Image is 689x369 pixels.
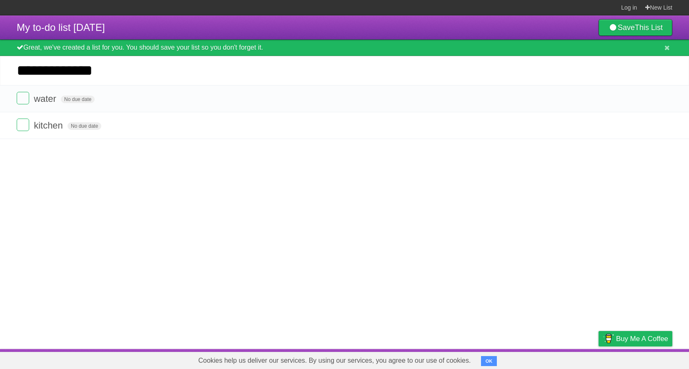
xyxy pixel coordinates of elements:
a: Buy me a coffee [599,331,672,346]
a: SaveThis List [599,19,672,36]
span: No due date [68,122,101,130]
a: About [488,351,505,367]
a: Privacy [588,351,609,367]
a: Terms [559,351,578,367]
b: This List [635,23,663,32]
label: Done [17,119,29,131]
a: Developers [515,351,549,367]
label: Done [17,92,29,104]
span: water [34,94,58,104]
span: My to-do list [DATE] [17,22,105,33]
span: No due date [61,96,95,103]
span: Buy me a coffee [616,331,668,346]
span: kitchen [34,120,65,131]
span: Cookies help us deliver our services. By using our services, you agree to our use of cookies. [190,352,479,369]
button: OK [481,356,497,366]
img: Buy me a coffee [603,331,614,346]
a: Suggest a feature [620,351,672,367]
